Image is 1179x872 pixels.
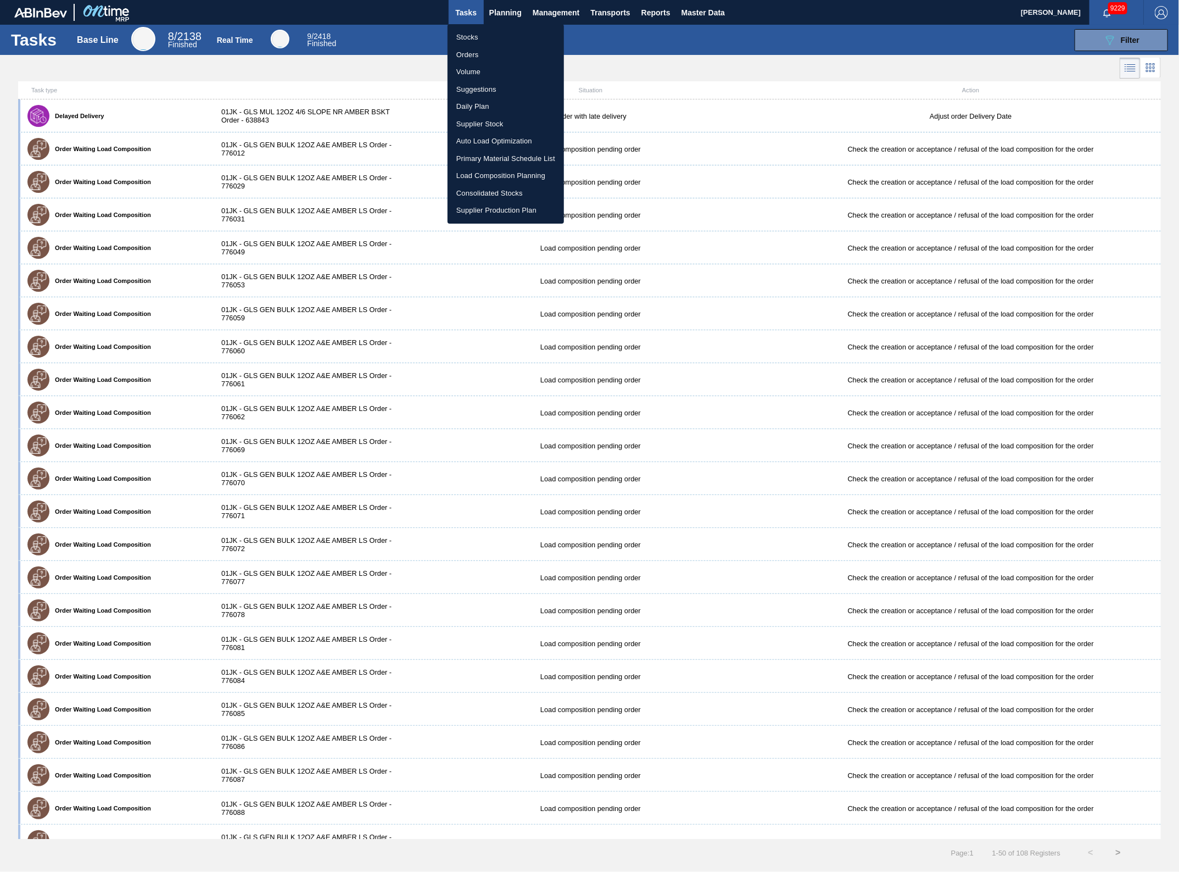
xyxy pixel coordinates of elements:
a: Consolidated Stocks [448,185,564,202]
a: Supplier Production Plan [448,202,564,219]
a: Suggestions [448,81,564,98]
a: Primary Material Schedule List [448,150,564,168]
a: Load Composition Planning [448,167,564,185]
a: Auto Load Optimization [448,132,564,150]
a: Stocks [448,29,564,46]
a: Volume [448,63,564,81]
a: Supplier Stock [448,115,564,133]
a: Orders [448,46,564,64]
a: Daily Plan [448,98,564,115]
